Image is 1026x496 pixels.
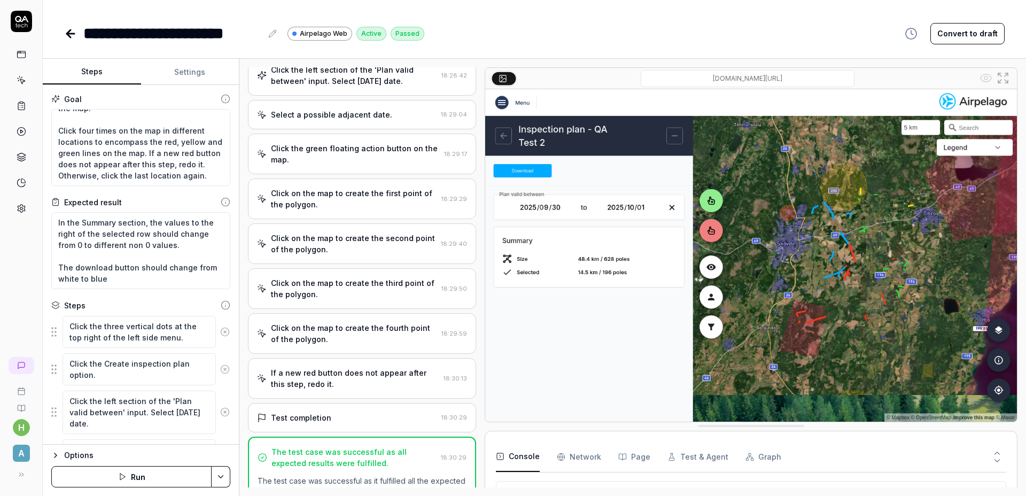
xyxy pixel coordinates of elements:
[618,442,650,472] button: Page
[64,449,230,462] div: Options
[51,390,230,435] div: Suggestions
[271,143,440,165] div: Click the green floating action button on the map.
[64,300,85,311] div: Steps
[441,330,467,337] time: 18:29:59
[444,150,467,158] time: 18:29:17
[994,69,1012,87] button: Open in full screen
[216,439,234,461] button: Remove step
[4,436,38,464] button: A
[271,277,437,300] div: Click on the map to create the third point of the polygon.
[64,94,82,105] div: Goal
[441,240,467,247] time: 18:29:40
[441,72,467,79] time: 18:28:42
[271,188,437,210] div: Click on the map to create the first point of the polygon.
[13,419,30,436] button: h
[667,442,728,472] button: Test & Agent
[441,111,467,118] time: 18:29:04
[441,414,467,421] time: 18:30:29
[271,367,439,390] div: If a new red button does not appear after this step, redo it.
[930,23,1005,44] button: Convert to draft
[4,378,38,396] a: Book a call with us
[13,445,30,462] span: A
[51,466,212,487] button: Run
[485,89,1017,422] img: Screenshot
[271,446,437,469] div: The test case was successful as all expected results were fulfilled.
[898,23,924,44] button: View version history
[745,442,781,472] button: Graph
[300,29,347,38] span: Airpelago Web
[271,322,437,345] div: Click on the map to create the fourth point of the polygon.
[977,69,994,87] button: Show all interative elements
[441,454,467,461] time: 18:30:29
[216,321,234,343] button: Remove step
[51,353,230,386] div: Suggestions
[4,396,38,413] a: Documentation
[287,26,352,41] a: Airpelago Web
[444,375,467,382] time: 18:30:13
[64,197,122,208] div: Expected result
[441,195,467,203] time: 18:29:29
[51,449,230,462] button: Options
[43,59,141,85] button: Steps
[271,232,437,255] div: Click on the map to create the second point of the polygon.
[216,359,234,380] button: Remove step
[141,59,239,85] button: Settings
[51,315,230,348] div: Suggestions
[9,357,34,374] a: New conversation
[216,401,234,423] button: Remove step
[271,64,437,87] div: Click the left section of the 'Plan valid between' input. Select [DATE] date.
[441,285,467,292] time: 18:29:50
[51,439,230,461] div: Suggestions
[496,442,540,472] button: Console
[557,442,601,472] button: Network
[391,27,424,41] div: Passed
[271,109,392,120] div: Select a possible adjacent date.
[271,412,331,423] div: Test completion
[356,27,386,41] div: Active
